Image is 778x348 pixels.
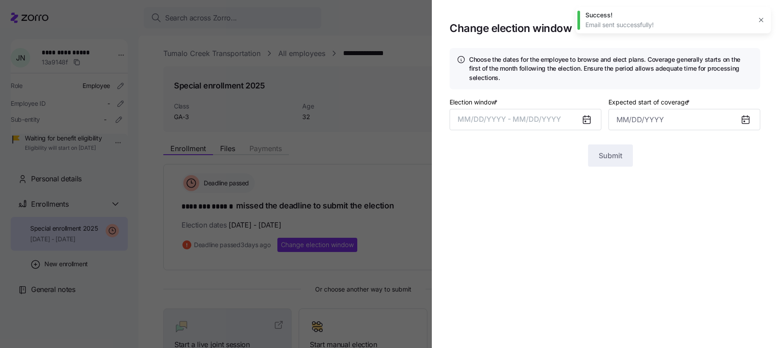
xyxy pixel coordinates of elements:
[450,97,499,107] label: Election window
[450,21,735,35] h1: Change election window
[585,20,751,29] div: Email sent successfully!
[458,115,561,124] span: MM/DD/YYYY - MM/DD/YYYY
[588,144,633,167] button: Submit
[608,97,691,107] label: Expected start of coverage
[599,150,622,161] span: Submit
[608,109,760,130] input: MM/DD/YYYY
[450,109,601,130] button: MM/DD/YYYY - MM/DD/YYYY
[469,55,753,82] h4: Choose the dates for the employee to browse and elect plans. Coverage generally starts on the fir...
[585,11,751,20] div: Success!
